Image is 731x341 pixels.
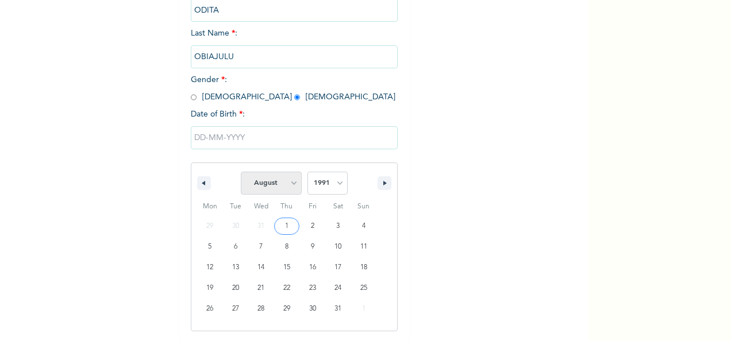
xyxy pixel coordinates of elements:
[299,237,325,257] button: 9
[257,257,264,278] span: 14
[191,126,398,149] input: DD-MM-YYYY
[325,216,351,237] button: 3
[299,278,325,299] button: 23
[223,257,249,278] button: 13
[283,278,290,299] span: 22
[351,237,376,257] button: 11
[206,278,213,299] span: 19
[197,257,223,278] button: 12
[325,237,351,257] button: 10
[197,299,223,319] button: 26
[325,299,351,319] button: 31
[325,197,351,216] span: Sat
[274,278,300,299] button: 22
[248,299,274,319] button: 28
[191,45,398,68] input: Enter your last name
[274,299,300,319] button: 29
[257,278,264,299] span: 21
[274,237,300,257] button: 8
[299,216,325,237] button: 2
[334,257,341,278] span: 17
[325,257,351,278] button: 17
[334,299,341,319] span: 31
[206,257,213,278] span: 12
[311,237,314,257] span: 9
[274,197,300,216] span: Thu
[351,257,376,278] button: 18
[223,299,249,319] button: 27
[206,299,213,319] span: 26
[299,197,325,216] span: Fri
[336,216,340,237] span: 3
[223,197,249,216] span: Tue
[197,237,223,257] button: 5
[360,278,367,299] span: 25
[248,257,274,278] button: 14
[309,257,316,278] span: 16
[309,278,316,299] span: 23
[248,237,274,257] button: 7
[283,257,290,278] span: 15
[232,278,239,299] span: 20
[234,237,237,257] span: 6
[191,29,398,61] span: Last Name :
[325,278,351,299] button: 24
[311,216,314,237] span: 2
[274,216,300,237] button: 1
[351,216,376,237] button: 4
[259,237,263,257] span: 7
[334,278,341,299] span: 24
[248,197,274,216] span: Wed
[351,197,376,216] span: Sun
[191,108,245,121] span: Date of Birth :
[285,237,288,257] span: 8
[334,237,341,257] span: 10
[309,299,316,319] span: 30
[197,278,223,299] button: 19
[223,237,249,257] button: 6
[223,278,249,299] button: 20
[351,278,376,299] button: 25
[360,237,367,257] span: 11
[274,257,300,278] button: 15
[248,278,274,299] button: 21
[208,237,211,257] span: 5
[299,257,325,278] button: 16
[257,299,264,319] span: 28
[285,216,288,237] span: 1
[299,299,325,319] button: 30
[232,299,239,319] span: 27
[360,257,367,278] span: 18
[197,197,223,216] span: Mon
[283,299,290,319] span: 29
[232,257,239,278] span: 13
[362,216,365,237] span: 4
[191,76,395,101] span: Gender : [DEMOGRAPHIC_DATA] [DEMOGRAPHIC_DATA]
